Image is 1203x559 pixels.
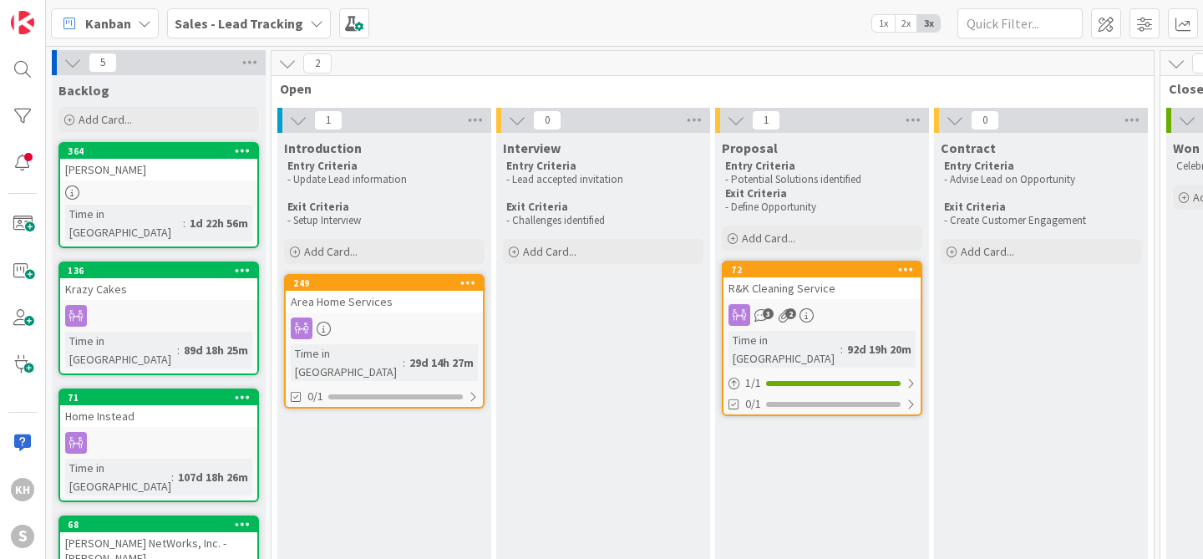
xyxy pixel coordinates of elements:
strong: Exit Criteria [287,200,349,214]
span: : [403,353,405,372]
span: Contract [941,140,996,156]
a: 71Home InsteadTime in [GEOGRAPHIC_DATA]:107d 18h 26m [58,389,259,502]
span: 1 / 1 [745,374,761,392]
div: 71 [68,392,257,404]
strong: Entry Criteria [506,159,576,173]
div: 107d 18h 26m [174,468,252,486]
strong: Entry Criteria [725,159,795,173]
p: - Setup Interview [287,214,481,227]
a: 136Krazy CakesTime in [GEOGRAPHIC_DATA]:89d 18h 25m [58,262,259,375]
span: 2x [895,15,917,32]
span: Open [280,80,1133,97]
span: Backlog [58,82,109,99]
p: - Lead accepted invitation [506,173,700,186]
div: 249 [286,276,483,291]
div: 72 [723,262,921,277]
div: 71 [60,390,257,405]
div: 68 [68,519,257,531]
span: Add Card... [79,112,132,127]
strong: Entry Criteria [944,159,1014,173]
strong: Exit Criteria [725,186,787,201]
span: : [840,340,843,358]
div: 72 [731,264,921,276]
div: 136 [60,263,257,278]
span: 1 [314,110,343,130]
span: 5 [89,53,117,73]
div: Time in [GEOGRAPHIC_DATA] [65,332,177,368]
div: [PERSON_NAME] [60,159,257,180]
span: Proposal [722,140,778,156]
div: Time in [GEOGRAPHIC_DATA] [65,205,183,241]
span: : [177,341,180,359]
div: Home Instead [60,405,257,427]
div: Time in [GEOGRAPHIC_DATA] [291,344,403,381]
div: S [11,525,34,548]
p: - Challenges identified [506,214,700,227]
div: Time in [GEOGRAPHIC_DATA] [728,331,840,368]
div: 29d 14h 27m [405,353,478,372]
span: Add Card... [523,244,576,259]
div: 249Area Home Services [286,276,483,313]
div: 249 [293,277,483,289]
div: 89d 18h 25m [180,341,252,359]
p: - Advise Lead on Opportunity [944,173,1138,186]
div: 136 [68,265,257,277]
div: 1d 22h 56m [185,214,252,232]
span: Interview [503,140,561,156]
a: 249Area Home ServicesTime in [GEOGRAPHIC_DATA]:29d 14h 27m0/1 [284,274,485,409]
div: 71Home Instead [60,390,257,427]
div: R&K Cleaning Service [723,277,921,299]
strong: Exit Criteria [944,200,1006,214]
div: 72R&K Cleaning Service [723,262,921,299]
div: 92d 19h 20m [843,340,916,358]
span: 0 [971,110,999,130]
span: 2 [303,53,332,74]
p: - Define Opportunity [725,201,919,214]
div: Time in [GEOGRAPHIC_DATA] [65,459,171,495]
div: 1/1 [723,373,921,394]
div: 136Krazy Cakes [60,263,257,300]
span: Introduction [284,140,362,156]
a: 364[PERSON_NAME]Time in [GEOGRAPHIC_DATA]:1d 22h 56m [58,142,259,248]
span: 0/1 [745,395,761,413]
span: 0/1 [307,388,323,405]
span: 3 [763,308,774,319]
div: 68 [60,517,257,532]
strong: Entry Criteria [287,159,358,173]
input: Quick Filter... [957,8,1083,38]
span: 1 [752,110,780,130]
span: Add Card... [961,244,1014,259]
p: - Create Customer Engagement [944,214,1138,227]
span: 2 [785,308,796,319]
span: Won [1173,140,1200,156]
span: Add Card... [742,231,795,246]
span: Kanban [85,13,131,33]
div: Krazy Cakes [60,278,257,300]
span: 1x [872,15,895,32]
span: : [171,468,174,486]
p: - Potential Solutions identified [725,173,919,186]
div: Area Home Services [286,291,483,313]
div: 364 [60,144,257,159]
p: - Update Lead information [287,173,481,186]
div: 364 [68,145,257,157]
span: 3x [917,15,940,32]
span: : [183,214,185,232]
b: Sales - Lead Tracking [175,15,303,32]
span: 0 [533,110,561,130]
a: 72R&K Cleaning ServiceTime in [GEOGRAPHIC_DATA]:92d 19h 20m1/10/1 [722,261,922,416]
img: Visit kanbanzone.com [11,11,34,34]
strong: Exit Criteria [506,200,568,214]
div: KH [11,478,34,501]
span: Add Card... [304,244,358,259]
div: 364[PERSON_NAME] [60,144,257,180]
